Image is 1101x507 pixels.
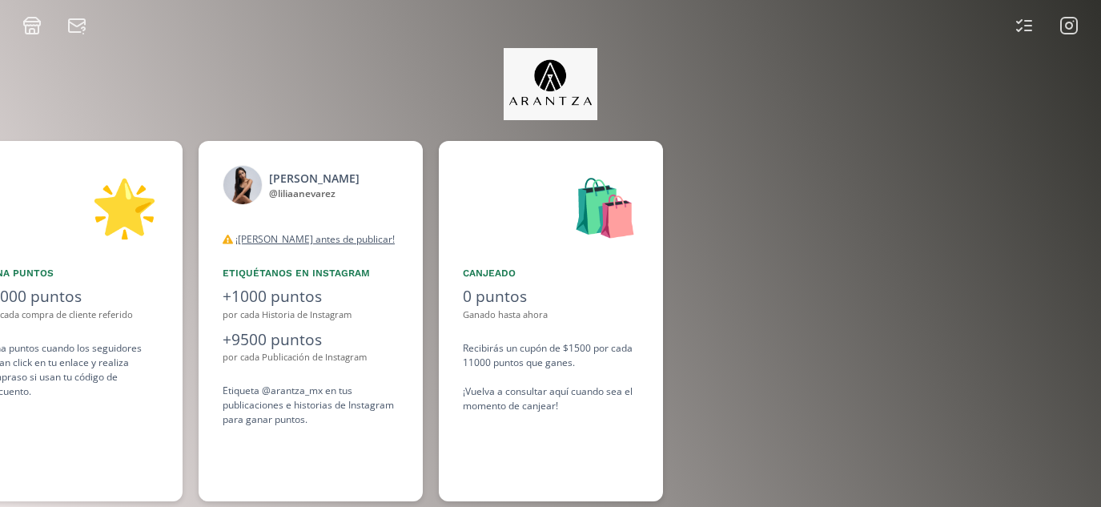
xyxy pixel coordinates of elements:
div: 0 puntos [463,285,639,308]
div: por cada Publicación de Instagram [223,351,399,364]
div: por cada Historia de Instagram [223,308,399,322]
div: +9500 puntos [223,328,399,352]
u: ¡[PERSON_NAME] antes de publicar! [235,232,395,246]
div: [PERSON_NAME] [269,170,360,187]
div: Recibirás un cupón de $1500 por cada 11000 puntos que ganes. ¡Vuelva a consultar aquí cuando sea ... [463,341,639,413]
div: Etiquétanos en Instagram [223,266,399,280]
div: 🛍️ [463,165,639,247]
div: Ganado hasta ahora [463,308,639,322]
img: jpq5Bx5xx2a5 [504,48,597,120]
div: Canjeado [463,266,639,280]
div: @ liliaanevarez [269,187,360,201]
div: +1000 puntos [223,285,399,308]
img: 472866662_2015896602243155_15014156077129679_n.jpg [223,165,263,205]
div: Etiqueta @arantza_mx en tus publicaciones e historias de Instagram para ganar puntos. [223,384,399,427]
